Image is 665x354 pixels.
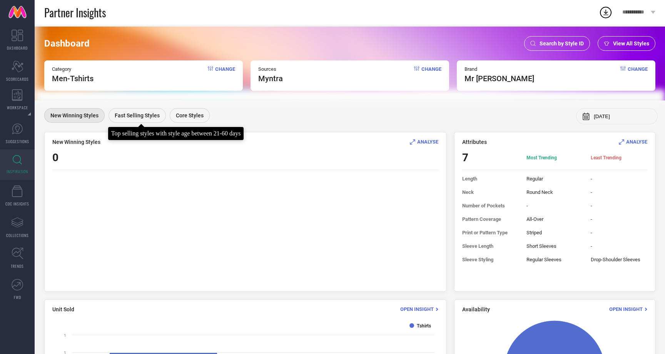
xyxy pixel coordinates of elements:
[6,139,29,144] span: SUGGESTIONS
[526,230,583,235] span: Striped
[619,138,647,145] div: Analyse
[6,76,29,82] span: SCORECARDS
[7,105,28,110] span: WORKSPACE
[462,203,519,209] span: Number of Pockets
[111,130,241,137] div: Top selling styles with style age between 21-60 days
[176,112,204,119] span: Core Styles
[52,151,58,164] span: 0
[609,306,643,312] span: Open Insight
[52,306,74,312] span: Unit Sold
[609,306,647,313] div: Open Insight
[591,216,647,222] span: -
[52,139,100,145] span: New Winning Styles
[591,257,647,262] span: Drop-Shoulder Sleeves
[628,66,648,83] span: Change
[462,189,519,195] span: Neck
[591,230,647,235] span: -
[526,155,583,161] span: Most Trending
[258,74,283,83] span: myntra
[613,40,649,47] span: View All Styles
[417,139,438,145] span: ANALYSE
[526,243,583,249] span: Short Sleeves
[258,66,283,72] span: Sources
[52,74,94,83] span: Men-Tshirts
[400,306,438,313] div: Open Insight
[14,294,21,300] span: FWD
[464,66,534,72] span: Brand
[7,45,28,51] span: DASHBOARD
[400,306,434,312] span: Open Insight
[599,5,613,19] div: Open download list
[44,5,106,20] span: Partner Insights
[417,323,431,329] text: Tshirts
[526,189,583,195] span: Round Neck
[591,155,647,161] span: Least Trending
[11,263,24,269] span: TRENDS
[52,66,94,72] span: Category
[462,306,490,312] span: Availability
[462,216,519,222] span: Pattern Coverage
[591,243,647,249] span: -
[410,138,438,145] div: Analyse
[591,176,647,182] span: -
[215,66,235,83] span: Change
[540,40,584,47] span: Search by Style ID
[115,112,160,119] span: Fast Selling Styles
[526,216,583,222] span: All-Over
[7,169,28,174] span: INSPIRATION
[591,189,647,195] span: -
[462,230,519,235] span: Print or Pattern Type
[464,74,534,83] span: mr [PERSON_NAME]
[462,243,519,249] span: Sleeve Length
[5,201,29,207] span: CDC INSIGHTS
[462,176,519,182] span: Length
[421,66,441,83] span: Change
[462,139,487,145] span: Attributes
[44,38,90,49] span: Dashboard
[6,232,29,238] span: COLLECTIONS
[64,333,66,337] text: 1
[591,203,647,209] span: -
[594,114,652,119] input: Select month
[526,203,583,209] span: -
[50,112,99,119] span: New Winning Styles
[462,151,519,164] span: 7
[462,257,519,262] span: Sleeve Styling
[526,257,583,262] span: Regular Sleeves
[526,176,583,182] span: Regular
[626,139,647,145] span: ANALYSE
